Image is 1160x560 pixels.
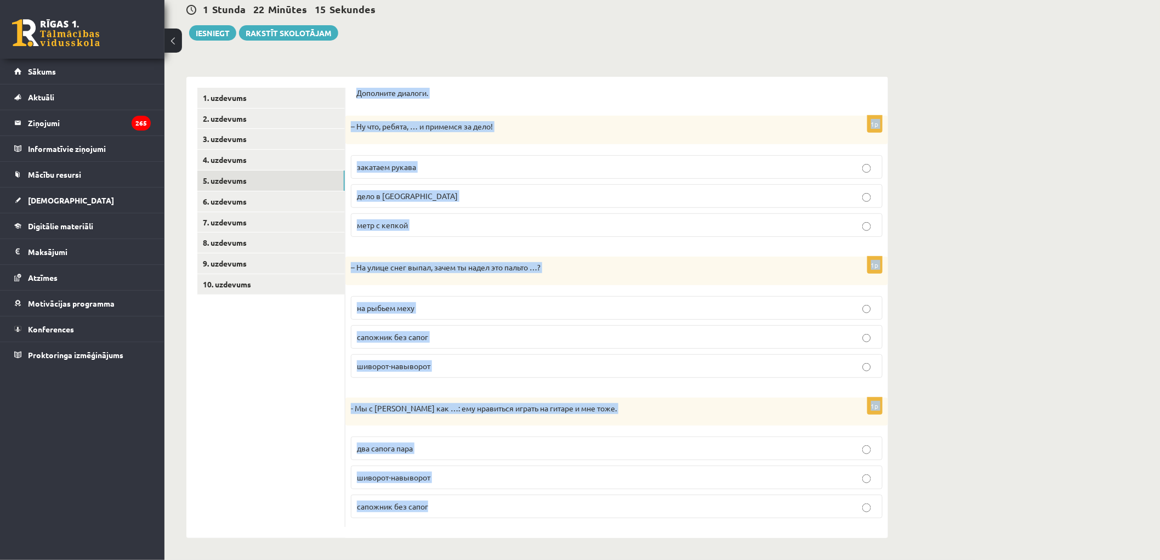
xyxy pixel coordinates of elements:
[28,110,151,135] legend: Ziņojumi
[351,262,828,273] p: – На улице снег выпал, зачем ты надел это пальто …?
[197,88,345,108] a: 1. uzdevums
[315,3,326,15] span: 15
[14,265,151,290] a: Atzīmes
[357,361,430,371] span: шиворот-навыворот
[356,88,877,99] p: Дополните диалоги.
[197,274,345,295] a: 10. uzdevums
[197,129,345,149] a: 3. uzdevums
[867,397,883,415] p: 1p
[197,253,345,274] a: 9. uzdevums
[862,222,871,231] input: метр с кепкой
[28,324,74,334] span: Konferences
[14,342,151,367] a: Proktoringa izmēģinājums
[862,164,871,173] input: закатаем рукава
[28,221,93,231] span: Digitālie materiāli
[357,443,413,453] span: два сапога пара
[351,403,828,414] p: - Мы с [PERSON_NAME] как …: ему нравиться играть на гитаре и мне тоже.
[197,109,345,129] a: 2. uzdevums
[14,316,151,342] a: Konferences
[197,233,345,253] a: 8. uzdevums
[357,220,408,230] span: метр с кепкой
[197,150,345,170] a: 4. uzdevums
[14,239,151,264] a: Maksājumi
[14,136,151,161] a: Informatīvie ziņojumi
[212,3,246,15] span: Stunda
[14,213,151,239] a: Digitālie materiāli
[28,92,54,102] span: Aktuāli
[862,474,871,483] input: шиворот-навыворот
[189,25,236,41] button: Iesniegt
[253,3,264,15] span: 22
[28,136,151,161] legend: Informatīvie ziņojumi
[239,25,338,41] a: Rakstīt skolotājam
[357,303,414,313] span: на рыбьем меху
[28,273,58,282] span: Atzīmes
[14,162,151,187] a: Mācību resursi
[867,115,883,133] p: 1p
[197,191,345,212] a: 6. uzdevums
[862,363,871,372] input: шиворот-навыворот
[14,110,151,135] a: Ziņojumi265
[357,501,428,511] span: сапожник без сапог
[197,212,345,233] a: 7. uzdevums
[14,188,151,213] a: [DEMOGRAPHIC_DATA]
[14,84,151,110] a: Aktuāli
[14,291,151,316] a: Motivācijas programma
[357,332,428,342] span: сапожник без сапог
[351,121,828,132] p: – Ну что, ребята, … и примемся за дело!
[867,256,883,274] p: 1p
[357,162,416,172] span: закатаем рукава
[28,66,56,76] span: Sākums
[28,298,115,308] span: Motivācijas programma
[862,504,871,512] input: сапожник без сапог
[862,305,871,314] input: на рыбьем меху
[357,191,458,201] span: дело в [GEOGRAPHIC_DATA]
[862,445,871,454] input: два сапога пара
[862,334,871,343] input: сапожник без сапог
[268,3,307,15] span: Minūtes
[28,350,123,360] span: Proktoringa izmēģinājums
[14,59,151,84] a: Sākums
[28,239,151,264] legend: Maksājumi
[329,3,376,15] span: Sekundes
[28,195,114,205] span: [DEMOGRAPHIC_DATA]
[862,193,871,202] input: дело в [GEOGRAPHIC_DATA]
[357,472,430,482] span: шиворот-навыворот
[132,116,151,131] i: 265
[28,169,81,179] span: Mācību resursi
[197,171,345,191] a: 5. uzdevums
[203,3,208,15] span: 1
[12,19,100,47] a: Rīgas 1. Tālmācības vidusskola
